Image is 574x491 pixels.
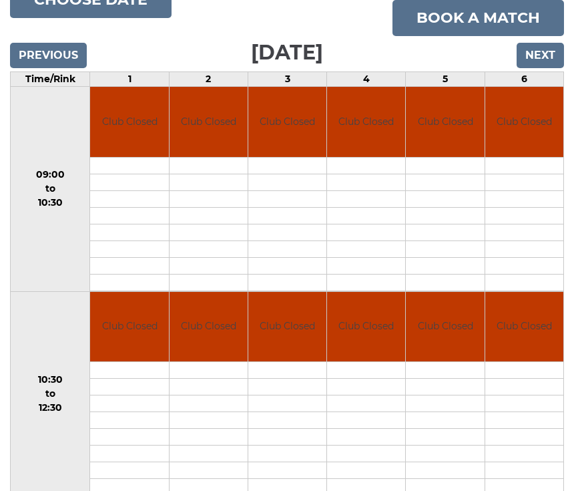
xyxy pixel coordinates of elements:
[485,73,563,88] td: 6
[327,88,405,158] td: Club Closed
[169,73,248,88] td: 2
[485,88,563,158] td: Club Closed
[485,293,563,363] td: Club Closed
[406,88,484,158] td: Club Closed
[517,43,564,69] input: Next
[170,88,248,158] td: Club Closed
[90,88,168,158] td: Club Closed
[11,88,90,293] td: 09:00 to 10:30
[327,293,405,363] td: Club Closed
[170,293,248,363] td: Club Closed
[11,73,90,88] td: Time/Rink
[248,73,326,88] td: 3
[392,1,564,37] a: Book a match
[10,43,87,69] input: Previous
[406,293,484,363] td: Club Closed
[90,73,169,88] td: 1
[406,73,485,88] td: 5
[248,293,326,363] td: Club Closed
[90,293,168,363] td: Club Closed
[248,88,326,158] td: Club Closed
[327,73,406,88] td: 4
